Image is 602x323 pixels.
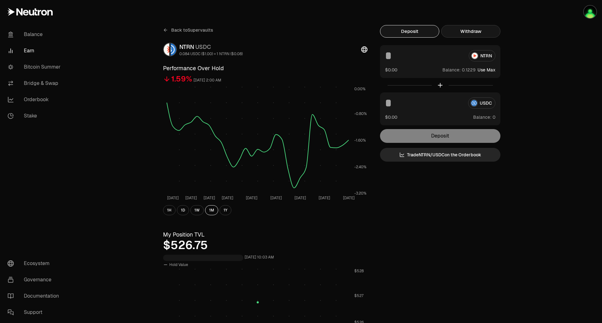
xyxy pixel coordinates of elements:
[163,64,367,73] h3: Performance Over Hold
[3,108,68,124] a: Stake
[171,27,213,33] span: Back to Supervaults
[163,230,367,239] h3: My Position TVL
[163,239,367,252] div: $526.75
[163,205,176,215] button: 1H
[3,255,68,272] a: Ecosystem
[354,138,366,143] tspan: -1.60%
[219,205,231,215] button: 1Y
[167,195,179,201] tspan: [DATE]
[171,74,192,84] div: 1.59%
[3,304,68,320] a: Support
[354,111,367,116] tspan: -0.80%
[473,114,491,120] span: Balance:
[354,293,364,298] tspan: $527
[179,43,243,51] div: NTRN
[164,43,169,56] img: NTRN Logo
[179,51,243,56] div: 0.084 USDC ($1.00) = 1 NTRN ($0.08)
[246,195,257,201] tspan: [DATE]
[203,195,215,201] tspan: [DATE]
[319,195,330,201] tspan: [DATE]
[3,91,68,108] a: Orderbook
[163,25,213,35] a: Back toSupervaults
[222,195,233,201] tspan: [DATE]
[354,191,367,196] tspan: -3.20%
[3,75,68,91] a: Bridge & Swap
[270,195,282,201] tspan: [DATE]
[195,43,211,50] span: USDC
[3,288,68,304] a: Documentation
[245,254,274,261] div: [DATE] 10:03 AM
[380,25,439,38] button: Deposit
[3,59,68,75] a: Bitcoin Summer
[343,195,355,201] tspan: [DATE]
[441,25,500,38] button: Withdraw
[3,272,68,288] a: Governance
[190,205,204,215] button: 1W
[354,86,366,91] tspan: 0.00%
[205,205,218,215] button: 1M
[177,205,189,215] button: 1D
[169,262,188,267] span: Hold Value
[584,6,596,18] img: Antoine BdV (ATOM)
[354,268,364,274] tspan: $528
[354,164,367,169] tspan: -2.40%
[442,67,461,73] span: Balance:
[385,114,397,120] button: $0.00
[385,66,397,73] button: $0.00
[193,77,221,84] div: [DATE] 2:00 AM
[380,148,500,162] a: TradeNTRN/USDCon the Orderbook
[171,43,176,56] img: USDC Logo
[3,26,68,43] a: Balance
[294,195,306,201] tspan: [DATE]
[478,67,495,73] button: Use Max
[3,43,68,59] a: Earn
[185,195,197,201] tspan: [DATE]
